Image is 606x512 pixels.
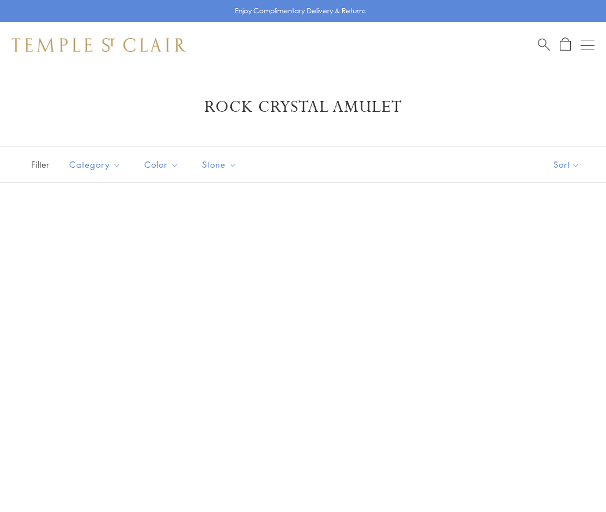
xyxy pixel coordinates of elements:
[538,37,550,52] a: Search
[139,157,188,172] span: Color
[29,97,577,118] h1: Rock Crystal Amulet
[581,38,594,52] button: Open navigation
[61,152,130,178] button: Category
[528,147,606,182] button: Show sort by
[235,5,366,17] p: Enjoy Complimentary Delivery & Returns
[12,38,186,52] img: Temple St. Clair
[196,157,246,172] span: Stone
[193,152,246,178] button: Stone
[560,37,571,52] a: Open Shopping Bag
[63,157,130,172] span: Category
[136,152,188,178] button: Color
